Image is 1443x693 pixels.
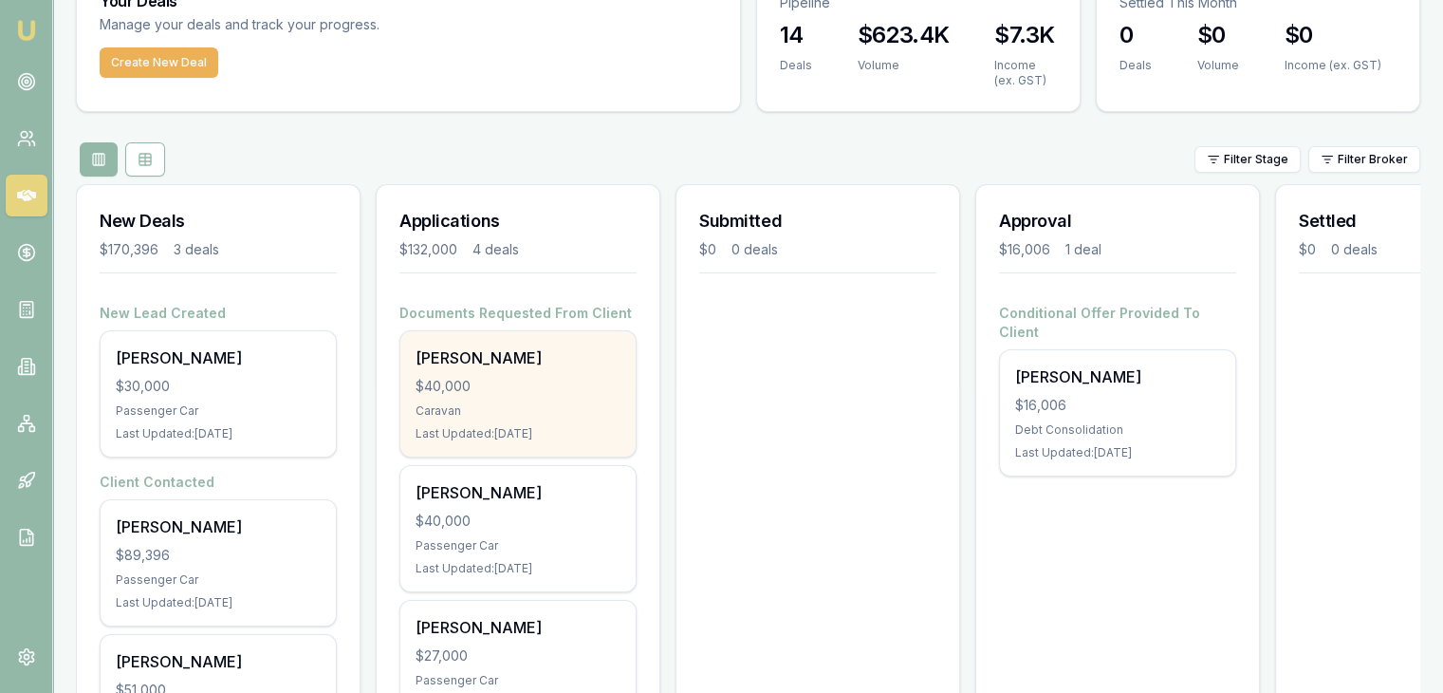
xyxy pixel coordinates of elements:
[116,572,321,588] div: Passenger Car
[994,20,1056,50] h3: $7.3K
[1015,396,1220,415] div: $16,006
[1065,240,1101,259] div: 1 deal
[780,20,812,50] h3: 14
[116,346,321,369] div: [PERSON_NAME]
[416,403,620,419] div: Caravan
[1015,365,1220,388] div: [PERSON_NAME]
[1119,58,1152,73] div: Deals
[116,595,321,610] div: Last Updated: [DATE]
[15,19,38,42] img: emu-icon-u.png
[100,473,337,492] h4: Client Contacted
[999,240,1050,259] div: $16,006
[116,403,321,419] div: Passenger Car
[116,546,321,565] div: $89,396
[999,304,1236,342] h4: Conditional Offer Provided To Client
[1015,445,1220,460] div: Last Updated: [DATE]
[416,377,620,396] div: $40,000
[1197,58,1239,73] div: Volume
[399,304,637,323] h4: Documents Requested From Client
[1338,152,1408,167] span: Filter Broker
[731,240,778,259] div: 0 deals
[1331,240,1378,259] div: 0 deals
[399,240,457,259] div: $132,000
[399,208,637,234] h3: Applications
[858,20,950,50] h3: $623.4K
[100,304,337,323] h4: New Lead Created
[100,47,218,78] button: Create New Deal
[116,650,321,673] div: [PERSON_NAME]
[1119,20,1152,50] h3: 0
[174,240,219,259] div: 3 deals
[1197,20,1239,50] h3: $0
[994,58,1056,88] div: Income (ex. GST)
[416,616,620,639] div: [PERSON_NAME]
[1224,152,1288,167] span: Filter Stage
[999,208,1236,234] h3: Approval
[116,515,321,538] div: [PERSON_NAME]
[100,14,585,36] p: Manage your deals and track your progress.
[100,208,337,234] h3: New Deals
[100,240,158,259] div: $170,396
[416,561,620,576] div: Last Updated: [DATE]
[1285,20,1381,50] h3: $0
[1015,422,1220,438] div: Debt Consolidation
[472,240,519,259] div: 4 deals
[699,208,936,234] h3: Submitted
[416,481,620,504] div: [PERSON_NAME]
[1308,146,1420,173] button: Filter Broker
[416,426,620,441] div: Last Updated: [DATE]
[116,377,321,396] div: $30,000
[416,538,620,553] div: Passenger Car
[1194,146,1301,173] button: Filter Stage
[416,673,620,688] div: Passenger Car
[116,426,321,441] div: Last Updated: [DATE]
[780,58,812,73] div: Deals
[1299,240,1316,259] div: $0
[416,346,620,369] div: [PERSON_NAME]
[1285,58,1381,73] div: Income (ex. GST)
[858,58,950,73] div: Volume
[699,240,716,259] div: $0
[416,512,620,531] div: $40,000
[416,646,620,665] div: $27,000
